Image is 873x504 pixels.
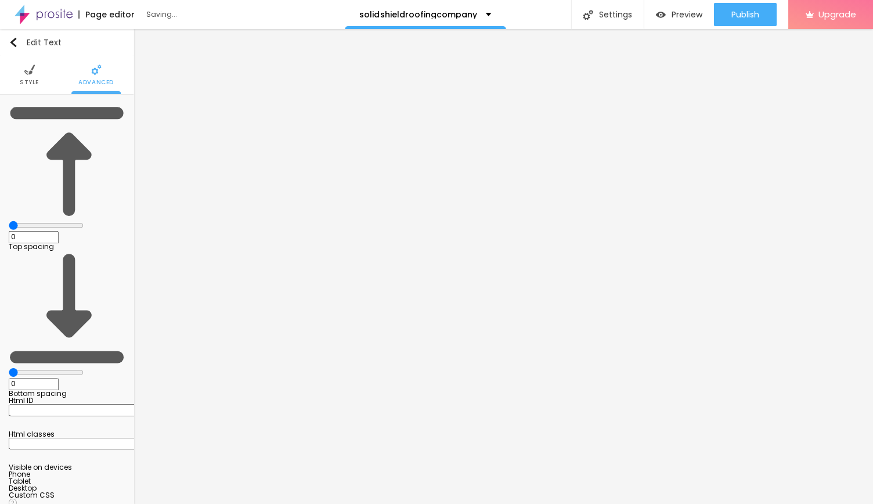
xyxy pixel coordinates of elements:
span: Preview [671,10,702,19]
img: Icone [24,64,35,75]
img: Icone [91,64,102,75]
img: Icone [9,103,125,219]
div: Saving... [146,11,280,18]
span: Publish [731,10,759,19]
span: Desktop [9,483,37,492]
img: Icone [9,250,125,366]
div: Html classes [9,430,125,437]
button: Publish [713,3,776,26]
span: Style [20,80,39,85]
img: Icone [583,10,593,20]
div: Html ID [9,397,125,404]
div: Top spacing [9,243,125,250]
span: Tablet [9,476,31,485]
span: Advanced [78,80,114,85]
span: Phone [9,469,30,478]
img: Icone [9,38,18,47]
img: view-1.svg [655,10,665,20]
div: Custom CSS [9,491,125,498]
div: Edit Text [9,38,62,47]
div: Bottom spacing [9,390,125,397]
p: solidshieldroofingcompany [359,10,477,19]
div: Page editor [78,10,135,19]
iframe: Editor [134,29,873,504]
button: Preview [644,3,713,26]
span: Upgrade [818,9,856,19]
div: Visible on devices [9,463,125,470]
